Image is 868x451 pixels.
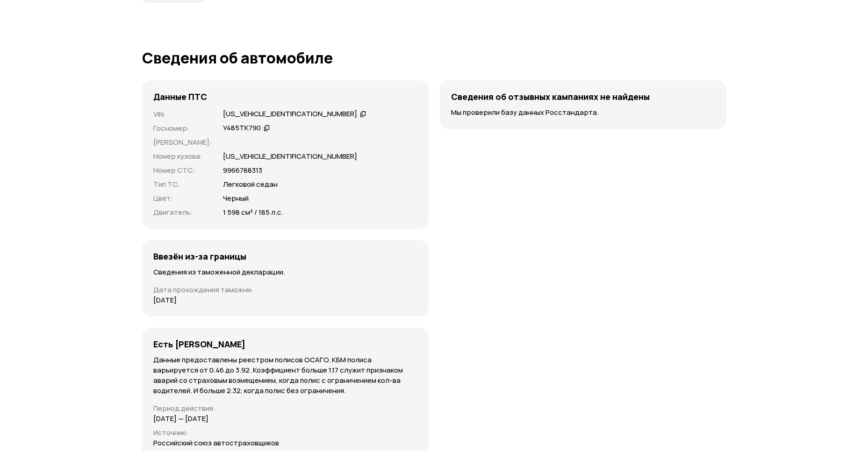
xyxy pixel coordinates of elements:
[153,403,417,414] p: Период действия :
[153,355,417,396] p: Данные предоставлены реестром полисов ОСАГО. КБМ полиса варьируется от 0.46 до 3.92. Коэффициент ...
[153,92,207,102] h4: Данные ПТС
[223,193,249,204] p: Черный
[451,92,650,102] h4: Сведения об отзывных кампаниях не найдены
[153,267,417,277] p: Сведения из таможенной декларации.
[153,339,245,349] h4: Есть [PERSON_NAME]
[451,107,715,118] p: Мы проверили базу данных Росстандарта.
[223,151,357,162] p: [US_VEHICLE_IDENTIFICATION_NUMBER]
[153,193,212,204] p: Цвет :
[153,179,212,190] p: Тип ТС :
[223,179,278,190] p: Легковой седан
[153,414,208,424] p: [DATE] — [DATE]
[153,251,246,261] h4: Ввезён из-за границы
[153,165,212,176] p: Номер СТС :
[223,109,357,119] div: [US_VEHICLE_IDENTIFICATION_NUMBER]
[153,137,212,148] p: [PERSON_NAME] :
[223,123,261,133] div: У485ТК790
[153,151,212,162] p: Номер кузова :
[142,49,726,66] h1: Сведения об автомобиле
[153,428,417,438] p: Источник :
[153,438,279,448] p: Российский союз автостраховщиков
[153,109,212,120] p: VIN :
[223,207,283,218] p: 1 598 см³ / 185 л.с.
[153,285,417,295] p: Дата прохождения таможни :
[153,123,212,134] p: Госномер :
[153,207,212,218] p: Двигатель :
[153,295,177,305] p: [DATE]
[223,165,262,176] p: 9966788313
